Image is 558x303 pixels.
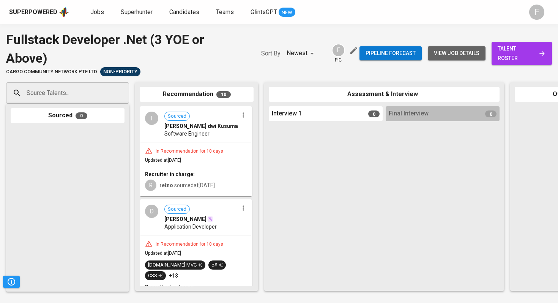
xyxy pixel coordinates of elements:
div: pic [332,44,345,63]
div: F [332,44,345,57]
span: Updated at [DATE] [145,251,181,256]
button: Pipeline forecast [359,46,422,60]
span: Interview 1 [272,109,302,118]
span: Superhunter [121,8,153,16]
div: [DOMAIN_NAME] MVC [148,262,202,269]
span: sourced at [DATE] [159,182,215,188]
span: view job details [434,49,479,58]
p: +13 [169,272,178,279]
span: Pipeline forecast [366,49,416,58]
span: [PERSON_NAME] [164,215,206,223]
a: Superhunter [121,8,154,17]
span: Updated at [DATE] [145,158,181,163]
b: retno [159,182,173,188]
span: 0 [76,112,87,119]
div: Assessment & Interview [269,87,500,102]
div: In Recommendation for 10 days [153,148,226,155]
div: D [145,205,158,218]
a: Teams [216,8,235,17]
div: F [529,5,544,20]
a: Candidates [169,8,201,17]
b: Recruiter in charge: [145,284,195,290]
span: cargo community network pte ltd [6,68,97,76]
div: Fullstack Developer .Net (3 YOE or Above) [6,30,246,67]
button: view job details [428,46,485,60]
div: I [145,112,158,125]
p: Sort By [261,49,281,58]
span: Final Interview [389,109,429,118]
div: c# [211,262,223,269]
span: Jobs [90,8,104,16]
p: Newest [287,49,307,58]
div: Superpowered [9,8,57,17]
div: In Recommendation for 10 days [153,241,226,248]
span: 0 [485,110,497,117]
div: Sufficient Talents in Pipeline [100,67,140,76]
span: Software Engineer [164,130,210,137]
div: Sourced [11,108,125,123]
a: GlintsGPT NEW [251,8,295,17]
span: NEW [279,9,295,16]
div: CSS [148,272,163,279]
a: Superpoweredapp logo [9,6,69,18]
a: talent roster [492,42,552,65]
div: Recommendation [140,87,254,102]
span: talent roster [498,44,546,63]
span: [PERSON_NAME] dwi Kusuma [164,122,238,130]
div: Newest [287,46,317,60]
span: Application Developer [164,223,217,230]
div: R [145,180,156,191]
img: app logo [59,6,69,18]
span: Candidates [169,8,199,16]
span: 0 [368,110,380,117]
img: magic_wand.svg [207,216,213,222]
span: Teams [216,8,234,16]
span: GlintsGPT [251,8,277,16]
button: Pipeline Triggers [3,276,20,288]
span: Sourced [165,206,189,213]
span: Non-Priority [100,68,140,76]
button: Open [125,92,126,94]
b: Recruiter in charge: [145,171,195,177]
span: Sourced [165,113,189,120]
span: 10 [216,91,231,98]
a: Jobs [90,8,106,17]
div: ISourced[PERSON_NAME] dwi KusumaSoftware EngineerIn Recommendation for 10 daysUpdated at[DATE]Rec... [140,106,252,196]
